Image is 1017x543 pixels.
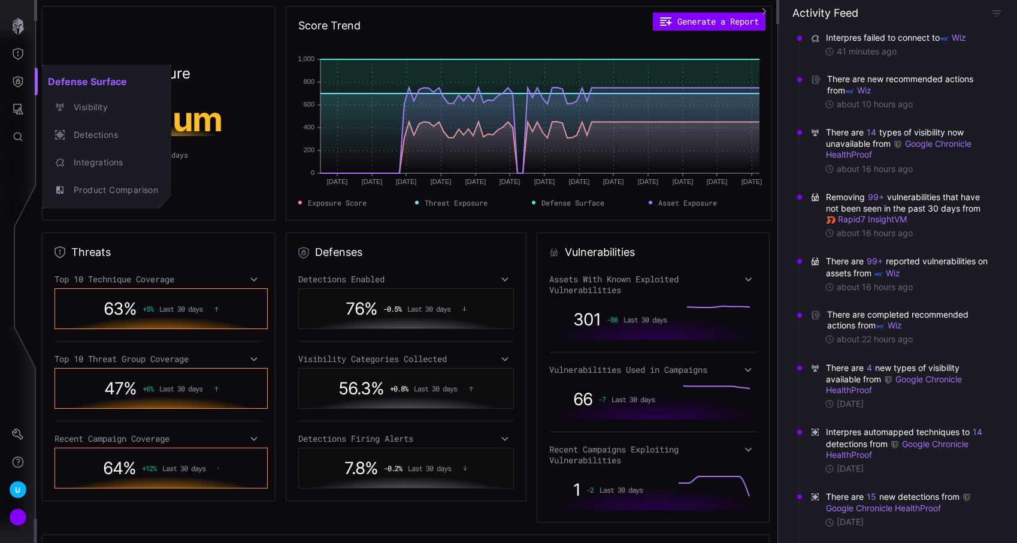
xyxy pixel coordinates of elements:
div: Detections [68,128,158,143]
div: Integrations [68,155,158,170]
div: Visibility [68,100,158,115]
button: Product Comparison [42,176,171,204]
button: Detections [42,121,171,149]
div: Product Comparison [68,183,158,198]
h2: Defense Surface [42,70,171,93]
button: Integrations [42,149,171,176]
button: Visibility [42,93,171,121]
